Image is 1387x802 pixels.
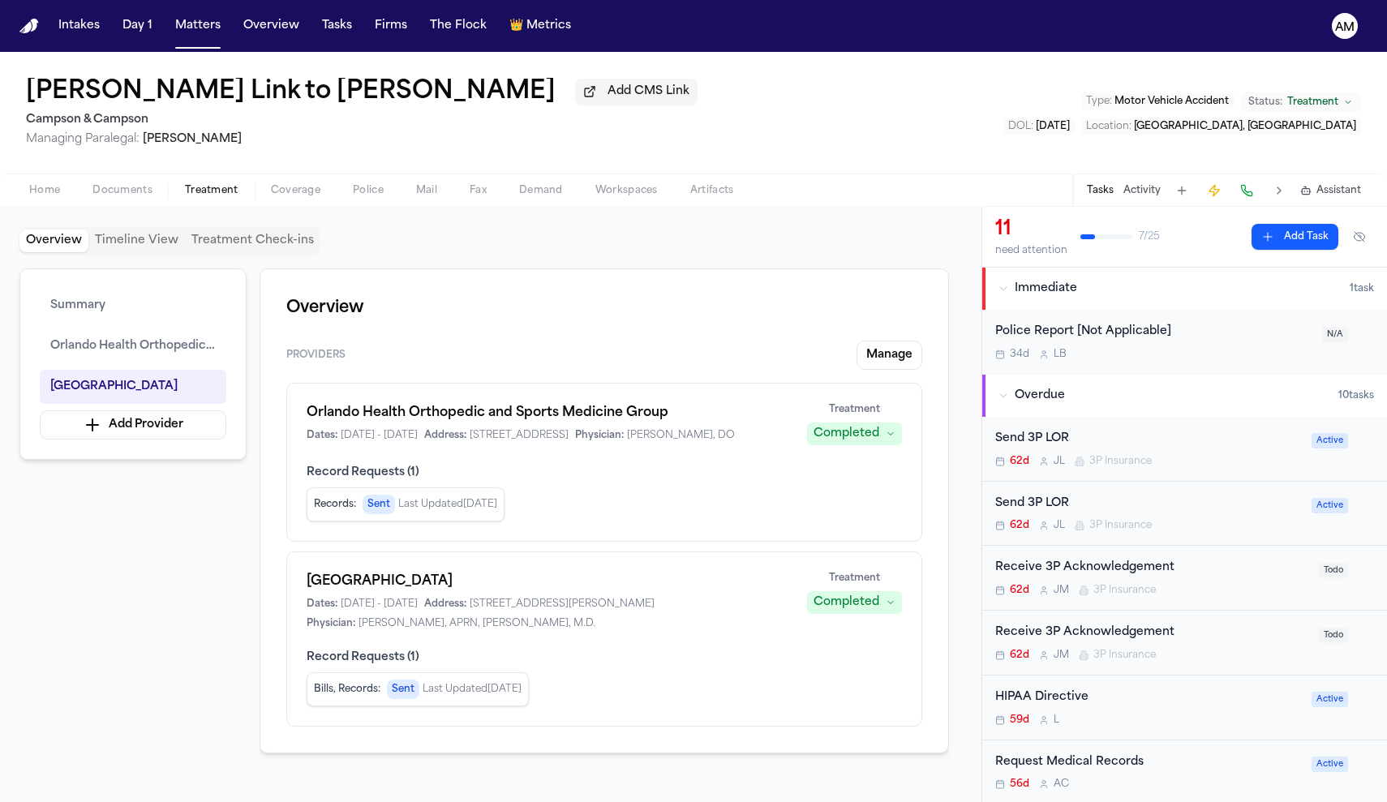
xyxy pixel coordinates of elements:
button: Change status from Treatment [1240,92,1361,112]
span: Fax [470,184,487,197]
div: Receive 3P Acknowledgement [995,559,1309,577]
div: 11 [995,217,1067,242]
span: Overdue [1015,388,1065,404]
span: Assistant [1316,184,1361,197]
span: L [1054,714,1059,727]
span: 1 task [1350,282,1374,295]
h1: [PERSON_NAME] Link to [PERSON_NAME] [26,78,556,107]
div: Completed [814,594,879,611]
button: Add Task [1170,179,1193,202]
span: Treatment [829,572,880,585]
span: Active [1312,498,1348,513]
span: 3P Insurance [1089,455,1152,468]
span: Address: [424,429,466,442]
div: Request Medical Records [995,753,1302,772]
button: Add CMS Link [575,79,698,105]
span: 62d [1010,519,1029,532]
div: Open task: Receive 3P Acknowledgement [982,546,1387,611]
h1: [GEOGRAPHIC_DATA] [307,572,788,591]
span: Active [1312,757,1348,772]
div: Open task: Receive 3P Acknowledgement [982,611,1387,675]
span: Active [1312,692,1348,707]
span: 7 / 25 [1139,230,1160,243]
button: Overview [19,229,88,252]
span: Todo [1319,563,1348,578]
a: Day 1 [116,11,159,41]
span: 3P Insurance [1089,519,1152,532]
span: 56d [1010,778,1029,791]
span: [DATE] [1036,122,1070,131]
span: N/A [1322,327,1348,342]
span: [STREET_ADDRESS] [470,429,569,442]
div: HIPAA Directive [995,688,1302,707]
span: Records : [314,498,356,511]
button: Treatment Check-ins [185,229,320,252]
span: L B [1054,348,1067,361]
button: Add Provider [40,410,226,440]
span: Todo [1319,628,1348,643]
a: Matters [169,11,227,41]
span: [GEOGRAPHIC_DATA] [50,377,178,397]
button: Immediate1task [982,268,1387,310]
span: [DATE] - [DATE] [341,429,418,442]
span: 59d [1010,714,1029,727]
span: Location : [1086,122,1131,131]
span: Bills, Records : [314,683,380,696]
span: Orlando Health Orthopedic and Sports Medicine Group [50,337,216,356]
span: Demand [519,184,563,197]
span: J L [1054,519,1065,532]
span: 10 task s [1338,389,1374,402]
span: 62d [1010,584,1029,597]
button: Overview [237,11,306,41]
span: Artifacts [690,184,734,197]
div: Open task: Send 3P LOR [982,482,1387,547]
div: Send 3P LOR [995,430,1302,448]
span: J M [1054,649,1069,662]
span: Sent [363,495,395,514]
span: Address: [424,598,466,611]
button: Orlando Health Orthopedic and Sports Medicine Group [40,329,226,363]
span: J L [1054,455,1065,468]
span: Physician: [307,617,355,630]
span: [PERSON_NAME], DO [627,429,735,442]
button: crownMetrics [503,11,578,41]
span: Immediate [1015,281,1077,297]
span: [DATE] - [DATE] [341,598,418,611]
button: Intakes [52,11,106,41]
span: Home [29,184,60,197]
span: Metrics [526,18,571,34]
div: Completed [814,426,879,442]
button: The Flock [423,11,493,41]
span: Last Updated [DATE] [398,498,497,511]
span: Providers [286,349,346,362]
button: Edit Location: Putnam, NY [1081,118,1361,135]
button: Manage [857,341,922,370]
span: Last Updated [DATE] [423,683,522,696]
div: Open task: HIPAA Directive [982,675,1387,740]
span: Coverage [271,184,320,197]
span: Sent [387,680,419,699]
span: Dates: [307,598,337,611]
span: Status: [1248,96,1282,109]
button: Completed [807,591,902,614]
div: Police Report [Not Applicable] [995,323,1312,341]
button: Timeline View [88,229,185,252]
span: Treatment [829,403,880,416]
span: Record Requests ( 1 ) [307,650,902,666]
span: Documents [92,184,152,197]
button: Assistant [1300,184,1361,197]
button: Edit DOL: 2024-11-09 [1003,118,1075,135]
button: Tasks [316,11,359,41]
span: Add CMS Link [608,84,689,100]
button: Edit matter name [26,78,556,107]
span: crown [509,18,523,34]
a: Home [19,19,39,34]
button: Firms [368,11,414,41]
span: Record Requests ( 1 ) [307,465,902,481]
span: Managing Paralegal: [26,133,140,145]
span: Treatment [1287,96,1338,109]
